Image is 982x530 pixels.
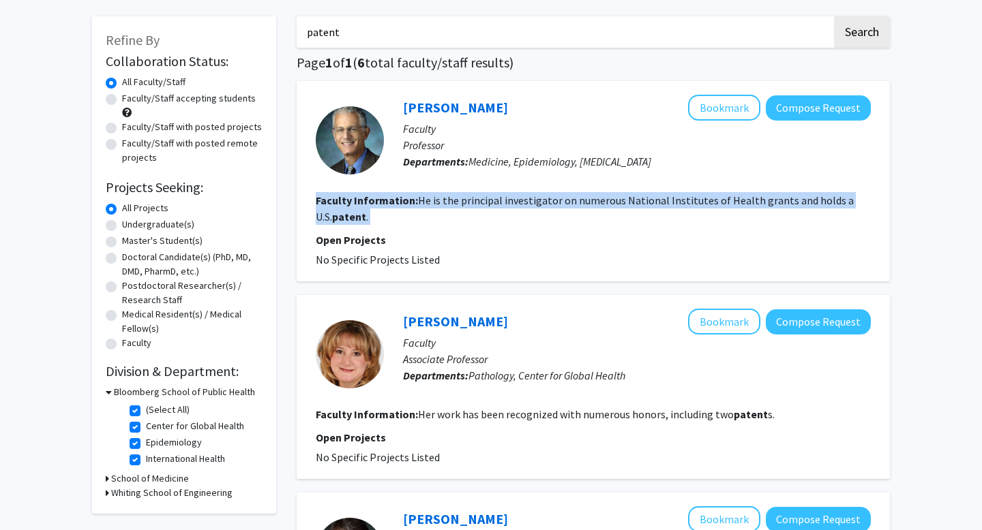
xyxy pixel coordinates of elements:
label: All Projects [122,201,168,215]
label: (Select All) [146,403,190,417]
h3: School of Medicine [111,471,189,486]
h2: Collaboration Status: [106,53,263,69]
p: Professor [403,137,871,153]
label: Undergraduate(s) [122,217,194,232]
label: Faculty/Staff accepting students [122,91,256,106]
h2: Projects Seeking: [106,179,263,196]
p: Faculty [403,334,871,351]
p: Open Projects [316,232,871,248]
a: [PERSON_NAME] [403,313,508,330]
span: No Specific Projects Listed [316,253,440,266]
span: 1 [325,54,333,71]
iframe: Chat [10,469,58,520]
a: [PERSON_NAME] [403,510,508,527]
b: Faculty Information: [316,407,418,421]
label: Center for Global Health [146,419,244,433]
h3: Whiting School of Engineering [111,486,233,500]
b: Departments: [403,155,468,168]
button: Search [834,16,890,48]
b: patent [734,407,768,421]
label: Master's Student(s) [122,234,203,248]
label: Medical Resident(s) / Medical Fellow(s) [122,307,263,336]
label: All Faculty/Staff [122,75,185,89]
h2: Division & Department: [106,363,263,379]
b: Faculty Information: [316,193,418,207]
label: Postdoctoral Researcher(s) / Research Staff [122,279,263,307]
button: Add David Thomas to Bookmarks [688,95,760,121]
b: patent [332,210,366,223]
h1: Page of ( total faculty/staff results) [297,54,890,71]
span: No Specific Projects Listed [316,450,440,464]
button: Compose Request to David Thomas [766,95,871,121]
input: Search Keywords [297,16,832,48]
span: 1 [345,54,353,71]
p: Faculty [403,121,871,137]
p: Open Projects [316,429,871,446]
label: Doctoral Candidate(s) (PhD, MD, DMD, PharmD, etc.) [122,250,263,279]
a: [PERSON_NAME] [403,99,508,116]
span: Refine By [106,31,160,48]
fg-read-more: He is the principal investigator on numerous National Institutes of Health grants and holds a U.S. . [316,193,854,223]
label: Faculty/Staff with posted remote projects [122,136,263,165]
label: International Health [146,452,225,466]
button: Compose Request to Nikki Parrish [766,309,871,334]
b: Departments: [403,369,468,382]
label: Faculty [122,336,151,350]
label: Epidemiology [146,435,202,450]
span: Medicine, Epidemiology, [MEDICAL_DATA] [468,155,651,168]
label: Faculty/Staff with posted projects [122,120,262,134]
button: Add Nikki Parrish to Bookmarks [688,309,760,334]
p: Associate Professor [403,351,871,367]
span: Pathology, Center for Global Health [468,369,625,382]
span: 6 [357,54,365,71]
h3: Bloomberg School of Public Health [114,385,255,399]
fg-read-more: Her work has been recognized with numerous honors, including two s. [418,407,775,421]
